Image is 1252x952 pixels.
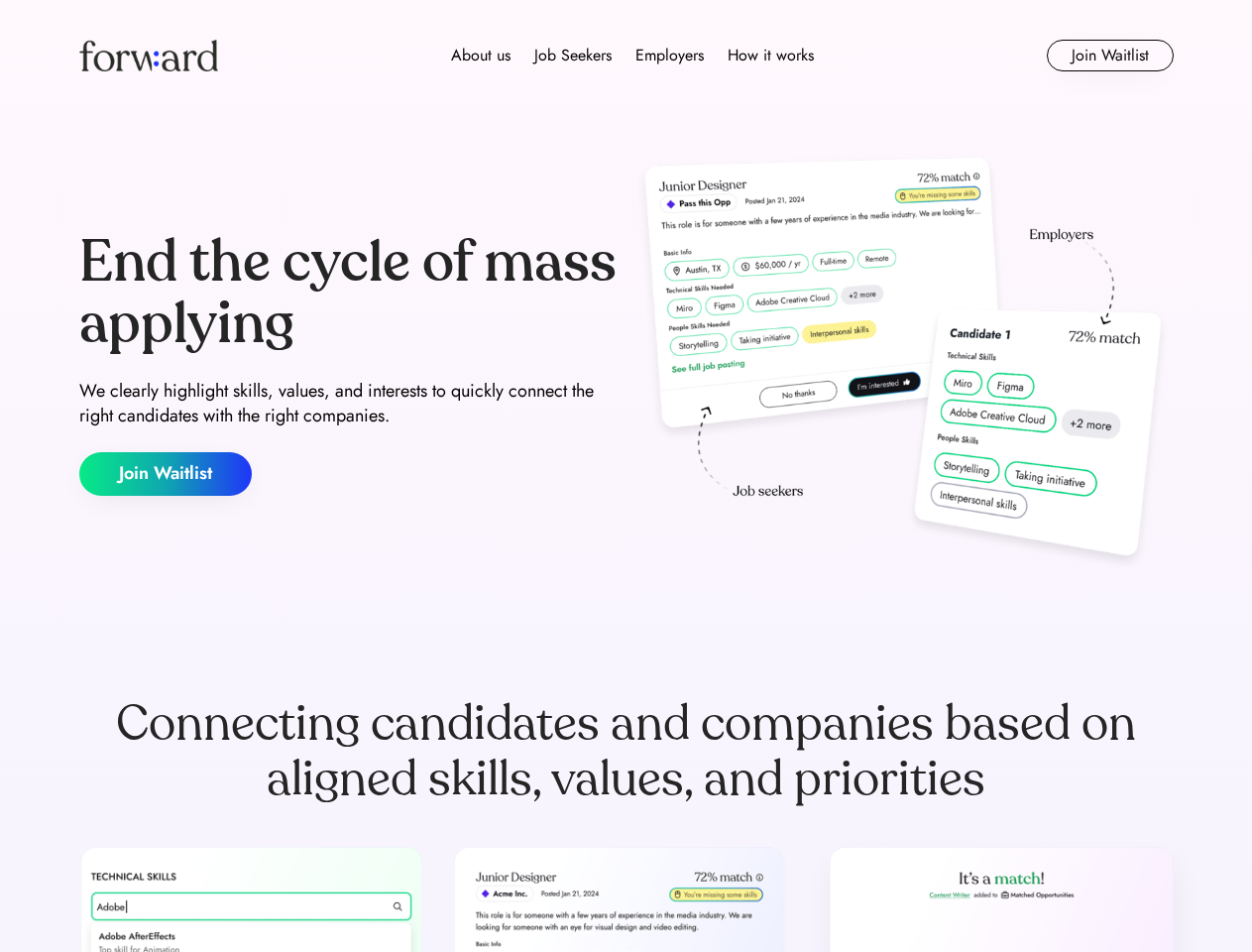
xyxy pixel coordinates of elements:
div: About us [451,44,511,67]
div: End the cycle of mass applying [79,232,619,354]
button: Join Waitlist [1047,40,1174,71]
img: hero-image.png [634,151,1174,577]
div: Connecting candidates and companies based on aligned skills, values, and priorities [79,696,1174,807]
div: How it works [728,44,814,67]
div: Employers [635,44,704,67]
button: Join Waitlist [79,452,252,496]
div: We clearly highlight skills, values, and interests to quickly connect the right candidates with t... [79,379,619,428]
img: Forward logo [79,40,218,71]
div: Job Seekers [534,44,612,67]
